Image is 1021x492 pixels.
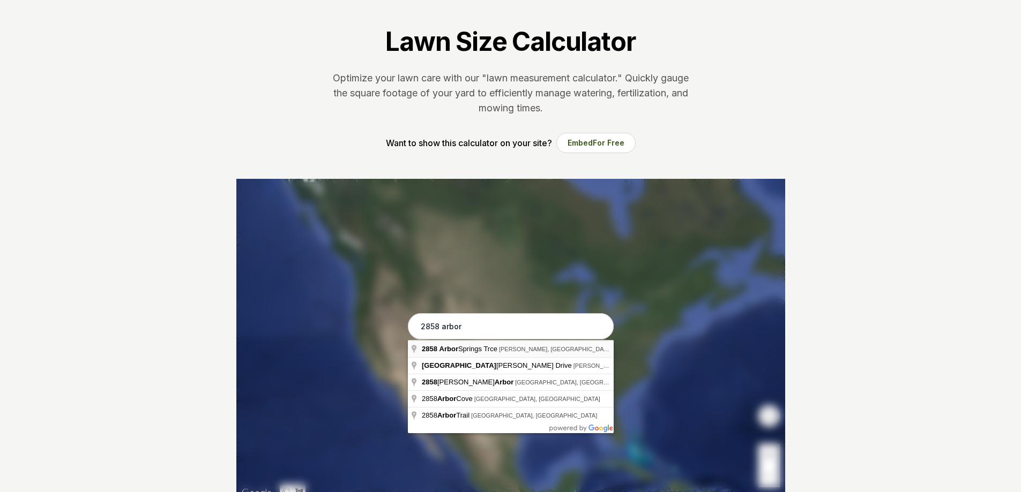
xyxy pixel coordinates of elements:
button: EmbedFor Free [556,133,636,153]
span: Arbor [437,411,456,419]
span: [PERSON_NAME] [422,378,515,386]
span: Arbor [495,378,513,386]
span: Arbor [439,345,458,353]
p: Optimize your lawn care with our "lawn measurement calculator." Quickly gauge the square footage ... [331,71,691,116]
span: For Free [593,138,624,147]
span: [PERSON_NAME] Drive [422,361,573,369]
input: Enter your address to get started [408,313,614,340]
span: 2858 [422,345,437,353]
span: [PERSON_NAME], [GEOGRAPHIC_DATA] [499,346,612,352]
h1: Lawn Size Calculator [385,26,635,58]
span: [GEOGRAPHIC_DATA], [GEOGRAPHIC_DATA] [471,412,597,419]
p: Want to show this calculator on your site? [386,137,552,149]
span: 2858 Trail [422,411,471,419]
span: 2858 Cove [422,395,474,403]
span: [PERSON_NAME][GEOGRAPHIC_DATA], [GEOGRAPHIC_DATA] [573,362,748,369]
span: [GEOGRAPHIC_DATA], [GEOGRAPHIC_DATA] [515,379,641,385]
span: Arbor [437,395,456,403]
span: [GEOGRAPHIC_DATA], [GEOGRAPHIC_DATA] [474,396,600,402]
span: [GEOGRAPHIC_DATA] [422,361,496,369]
span: Springs Trce [422,345,499,353]
span: 2858 [422,378,437,386]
